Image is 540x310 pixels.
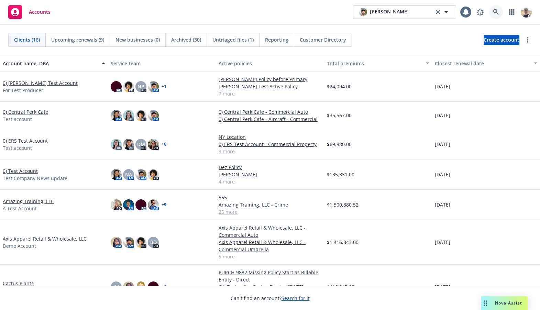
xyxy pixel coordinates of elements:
[327,239,359,246] span: $1,416,843.00
[231,295,310,302] span: Can't find an account?
[148,169,159,180] img: photo
[435,83,450,90] span: [DATE]
[435,171,450,178] span: [DATE]
[123,237,134,248] img: photo
[137,83,144,90] span: NP
[219,171,321,178] a: [PERSON_NAME]
[327,171,354,178] span: $135,331.00
[300,36,346,43] span: Customer Directory
[219,76,321,83] a: [PERSON_NAME] Policy before Primary
[125,171,132,178] span: NA
[219,83,321,90] a: [PERSON_NAME] Test Active Policy
[435,112,450,119] span: [DATE]
[111,237,122,248] img: photo
[111,199,122,210] img: photo
[108,55,216,71] button: Service team
[489,5,503,19] a: Search
[111,60,213,67] div: Service team
[3,175,67,182] span: Test Company News update
[481,296,489,310] div: Drag to move
[212,36,254,43] span: Untriaged files (1)
[327,201,359,208] span: $1,500,880.52
[327,60,422,67] div: Total premiums
[324,55,432,71] button: Total premiums
[135,237,146,248] img: photo
[137,141,145,148] span: DM
[435,60,530,67] div: Closest renewal date
[3,198,54,205] a: Amazing Training, LLC
[432,55,540,71] button: Closest renewal date
[435,283,450,290] span: [DATE]
[219,201,321,208] a: Amazing Training, LLC - Crime
[353,5,456,19] button: photo[PERSON_NAME]clear selection
[111,81,122,92] img: photo
[29,9,51,15] span: Accounts
[148,139,159,150] img: photo
[150,239,157,246] span: BD
[219,269,321,283] a: PURCH-9882 Missing Policy Start as Billable Entity - Direct
[481,296,528,310] button: Nova Assist
[148,81,159,92] img: photo
[3,205,37,212] span: A Test Account
[219,60,321,67] div: Active policies
[219,224,321,239] a: Axis Apparel Retail & Wholesale, LLC - Commercial Auto
[359,8,367,16] img: photo
[219,108,321,115] a: 0) Central Perk Cafe - Commercial Auto
[162,85,166,89] a: + 1
[111,110,122,121] img: photo
[123,81,134,92] img: photo
[473,5,487,19] a: Report a Bug
[435,239,450,246] span: [DATE]
[265,36,288,43] span: Reporting
[219,164,321,171] a: Dez Policy
[113,283,119,290] span: JM
[219,253,321,260] a: 5 more
[115,36,160,43] span: New businesses (0)
[148,110,159,121] img: photo
[3,167,38,175] a: 0) Test Account
[3,280,34,287] a: Cactus Plants
[3,235,87,242] a: Axis Apparel Retail & Wholesale, LLC
[171,36,201,43] span: Archived (30)
[148,199,159,210] img: photo
[524,36,532,44] a: more
[435,141,450,148] span: [DATE]
[123,139,134,150] img: photo
[111,169,122,180] img: photo
[135,281,146,292] img: photo
[111,139,122,150] img: photo
[123,199,134,210] img: photo
[216,55,324,71] button: Active policies
[162,142,166,146] a: + 6
[370,8,409,16] span: [PERSON_NAME]
[327,112,352,119] span: $35,567.00
[162,285,166,289] a: + 6
[14,36,40,43] span: Clients (16)
[327,283,354,290] span: $416,947.00
[123,110,134,121] img: photo
[434,8,442,16] a: clear selection
[219,148,321,155] a: 3 more
[3,108,48,115] a: 0) Central Perk Cafe
[3,79,78,87] a: 0) [PERSON_NAME] Test Account
[162,203,166,207] a: + 9
[148,281,159,292] img: photo
[135,169,146,180] img: photo
[435,201,450,208] span: [DATE]
[505,5,519,19] a: Switch app
[219,90,321,97] a: 7 more
[219,283,321,298] a: QA Test policy Cactus Plants - [DATE] - Agency full
[123,281,134,292] img: photo
[51,36,104,43] span: Upcoming renewals (9)
[219,194,321,201] a: 555
[3,137,48,144] a: 0) ERS Test Account
[135,199,146,210] img: photo
[495,300,522,306] span: Nova Assist
[219,178,321,185] a: 4 more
